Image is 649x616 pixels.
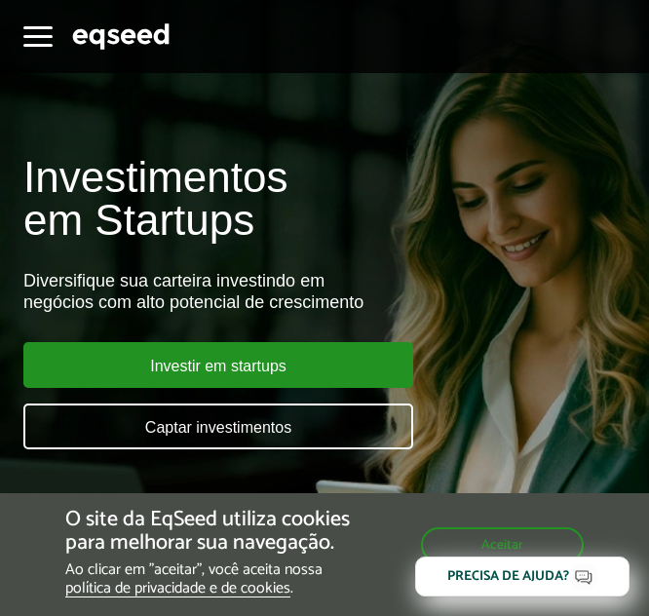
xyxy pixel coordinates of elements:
div: Diversifique sua carteira investindo em negócios com alto potencial de crescimento [23,271,528,313]
a: Captar investimentos [23,404,413,449]
a: Investir em startups [23,342,413,388]
a: política de privacidade e de cookies [65,581,290,597]
button: Aceitar [421,527,584,562]
p: Ao clicar em "aceitar", você aceita nossa . [65,560,377,597]
h5: O site da EqSeed utiliza cookies para melhorar sua navegação. [65,508,377,555]
img: EqSeed [72,20,170,53]
h1: Investimentos em Startups [23,156,626,242]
